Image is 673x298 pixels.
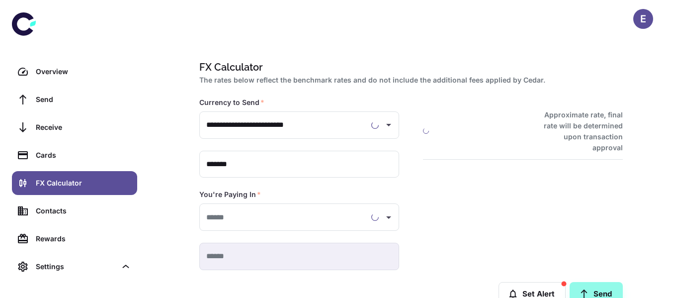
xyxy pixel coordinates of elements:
[12,115,137,139] a: Receive
[36,178,131,189] div: FX Calculator
[36,122,131,133] div: Receive
[199,60,619,75] h1: FX Calculator
[199,190,261,199] label: You're Paying In
[12,143,137,167] a: Cards
[12,255,137,279] div: Settings
[36,66,131,77] div: Overview
[12,199,137,223] a: Contacts
[633,9,653,29] button: E
[12,171,137,195] a: FX Calculator
[533,109,623,153] h6: Approximate rate, final rate will be determined upon transaction approval
[36,233,131,244] div: Rewards
[382,118,396,132] button: Open
[36,150,131,161] div: Cards
[36,205,131,216] div: Contacts
[36,94,131,105] div: Send
[12,60,137,84] a: Overview
[12,227,137,251] a: Rewards
[36,261,116,272] div: Settings
[12,88,137,111] a: Send
[199,98,264,107] label: Currency to Send
[382,210,396,224] button: Open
